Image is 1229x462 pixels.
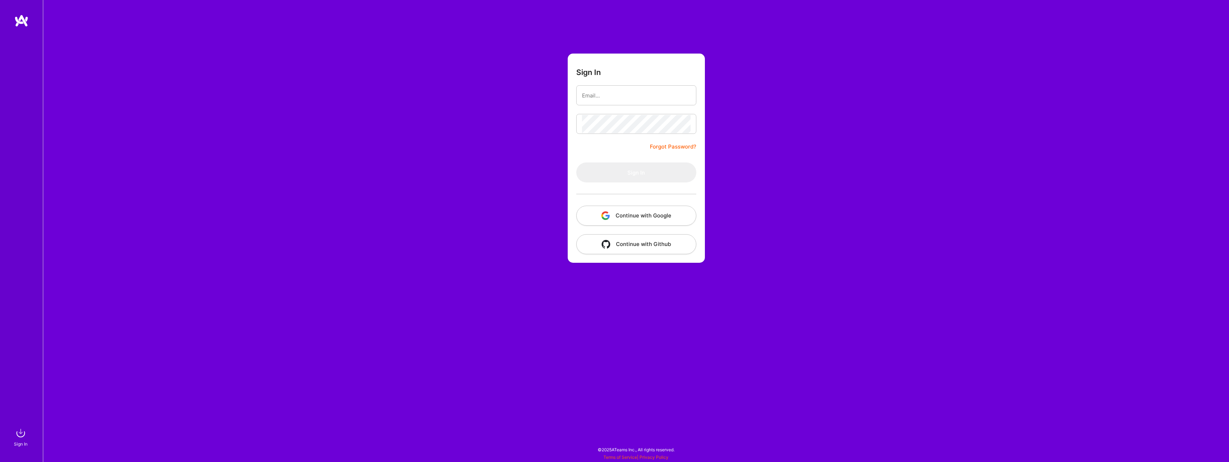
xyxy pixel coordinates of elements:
[15,426,28,448] a: sign inSign In
[576,234,696,254] button: Continue with Github
[601,211,610,220] img: icon
[14,14,29,27] img: logo
[650,142,696,151] a: Forgot Password?
[576,68,601,77] h3: Sign In
[582,86,691,105] input: Email...
[14,440,28,448] div: Sign In
[576,162,696,182] button: Sign In
[43,441,1229,458] div: © 2025 ATeams Inc., All rights reserved.
[14,426,28,440] img: sign in
[602,240,610,248] img: icon
[640,455,668,460] a: Privacy Policy
[603,455,668,460] span: |
[576,206,696,226] button: Continue with Google
[603,455,637,460] a: Terms of Service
